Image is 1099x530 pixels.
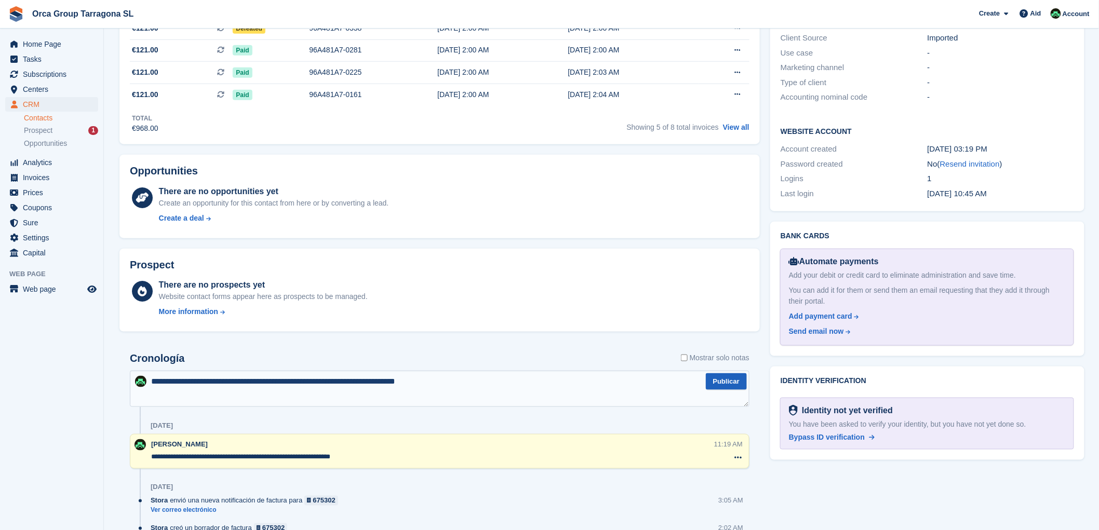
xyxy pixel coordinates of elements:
a: Prospect 1 [24,125,98,136]
a: menu [5,170,98,185]
font: Total [132,115,152,122]
a: menu [5,67,98,81]
font: Contacts [24,114,52,122]
a: Resend invitation [940,159,1000,168]
a: Add payment card [789,311,1061,322]
font: There are no prospects yet [159,280,265,289]
a: menu [5,82,98,97]
font: Opportunities [24,139,67,147]
font: Coupons [23,203,52,212]
div: envió una nueva notificación de factura para [151,496,343,506]
a: menu [5,215,98,230]
input: Mostrar solo notas [681,352,688,363]
font: Orca Group Tarragona SL [32,9,133,18]
font: Paid [236,69,249,76]
font: Type of client [781,78,826,87]
font: Opportunities [130,165,198,176]
font: 1 [928,174,932,183]
a: menu [5,155,98,170]
font: Showing 5 of 8 total invoices [627,123,719,131]
label: Mostrar solo notas [681,352,749,363]
font: [DATE] 2:04 AM [568,90,620,99]
font: Centers [23,85,48,93]
font: 96A481A7-0161 [309,90,361,99]
a: menu [5,200,98,215]
img: Tania [1051,8,1061,19]
font: €121.00 [132,24,158,32]
font: [DATE] 2:00 AM [437,24,489,32]
font: Prospect [130,259,175,270]
font: Capital [23,249,46,257]
font: [DATE] 2:00 AM [568,24,620,32]
font: Website account [781,127,852,135]
font: Identity not yet verified [802,406,893,415]
font: Add payment card [789,312,852,320]
font: Accounting nominal code [781,92,868,101]
font: Add your debit or credit card to eliminate administration and save time. [789,271,1016,279]
button: Publicar [706,373,747,390]
span: Stora [151,496,168,506]
font: 1 [91,127,95,134]
a: Contacts [24,113,98,123]
font: €968.00 [132,124,158,132]
font: Imported [928,33,958,42]
font: Settings [23,234,49,242]
font: Logins [781,174,803,183]
font: There are no opportunities yet [159,187,278,196]
a: menu [5,52,98,66]
font: Password created [781,159,843,168]
font: [DATE] 03:19 PM [928,144,988,153]
font: Create a deal [159,214,204,222]
a: menu [5,185,98,200]
div: [DATE] [151,483,173,492]
font: Home Page [23,40,61,48]
font: [DATE] 2:00 AM [437,68,489,76]
font: [DATE] 2:00 AM [437,46,489,54]
font: Create [979,9,1000,17]
font: [DATE] 10:45 AM [928,189,987,198]
a: menu [5,37,98,51]
a: 675302 [304,496,338,506]
font: Web page [9,270,46,278]
font: 96A481A7-0225 [309,68,361,76]
font: [DATE] 2:03 AM [568,68,620,76]
img: Tania [135,439,146,451]
font: 96A481A7-0338 [309,24,361,32]
font: Tasks [23,55,42,63]
div: 3:05 AM [718,496,743,506]
font: ( [937,159,940,168]
a: More information [159,306,368,317]
div: [DATE] [151,422,173,430]
font: Use case [781,48,813,57]
img: Ready for identity verification [789,405,798,416]
font: Bypass ID verification [789,433,865,441]
a: menu [5,97,98,112]
font: Website contact forms appear here as prospects to be managed. [159,292,368,301]
font: [DATE] 2:00 AM [568,46,620,54]
font: - [928,78,930,87]
a: View all [723,123,749,131]
time: 2025-07-22 08:45:12 UTC [928,189,987,198]
font: Client Source [781,33,827,42]
span: [PERSON_NAME] [151,440,208,448]
a: Opportunities [24,138,98,149]
font: Prospect [24,126,52,134]
font: You have been asked to verify your identity, but you have not yet done so. [789,420,1026,428]
font: - [928,48,930,57]
a: Bypass ID verification [789,432,875,443]
font: You can add it for them or send them an email requesting that they add it through their portal. [789,286,1050,305]
font: CRM [23,100,39,108]
a: Create a deal [159,213,389,224]
font: Invoices [23,173,49,182]
font: €121.00 [132,90,158,99]
font: Prices [23,188,43,197]
font: Account created [781,144,837,153]
font: Bank cards [781,232,829,240]
font: 96A481A7-0281 [309,46,361,54]
font: Sure [23,219,38,227]
font: Marketing channel [781,63,845,72]
font: ) [1000,159,1002,168]
font: Web page [23,285,56,293]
